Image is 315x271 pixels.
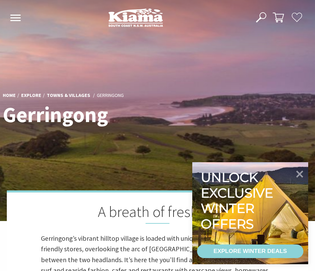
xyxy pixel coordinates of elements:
a: Explore [21,92,41,99]
li: Gerringong [97,91,124,99]
img: Kiama Logo [108,8,163,27]
h1: Gerringong [3,103,195,126]
div: EXPLORE WINTER DEALS [213,244,287,258]
h2: A breath of fresh air [41,203,274,224]
a: Towns & Villages [47,92,90,99]
a: Home [3,92,16,99]
div: Unlock exclusive winter offers [201,170,276,232]
a: EXPLORE WINTER DEALS [197,244,303,258]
